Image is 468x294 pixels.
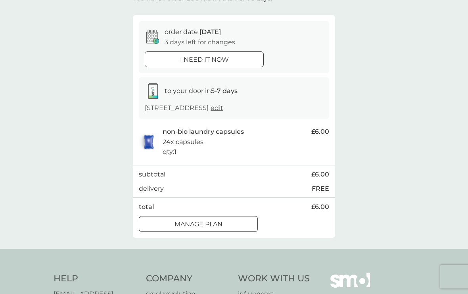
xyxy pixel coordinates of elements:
[311,202,329,212] span: £6.00
[180,55,229,65] p: i need it now
[199,28,221,36] span: [DATE]
[165,37,235,47] p: 3 days left for changes
[211,87,238,95] strong: 5-7 days
[238,273,310,285] h4: Work With Us
[163,137,203,147] p: 24x capsules
[163,127,244,137] p: non-bio laundry capsules
[175,219,222,230] p: Manage plan
[145,103,223,113] p: [STREET_ADDRESS]
[165,27,221,37] p: order date
[312,184,329,194] p: FREE
[139,202,154,212] p: total
[163,147,176,157] p: qty : 1
[139,216,258,232] button: Manage plan
[311,127,329,137] span: £6.00
[311,169,329,180] span: £6.00
[145,51,264,67] button: i need it now
[139,169,165,180] p: subtotal
[165,87,238,95] span: to your door in
[139,184,164,194] p: delivery
[146,273,230,285] h4: Company
[54,273,138,285] h4: Help
[211,104,223,112] a: edit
